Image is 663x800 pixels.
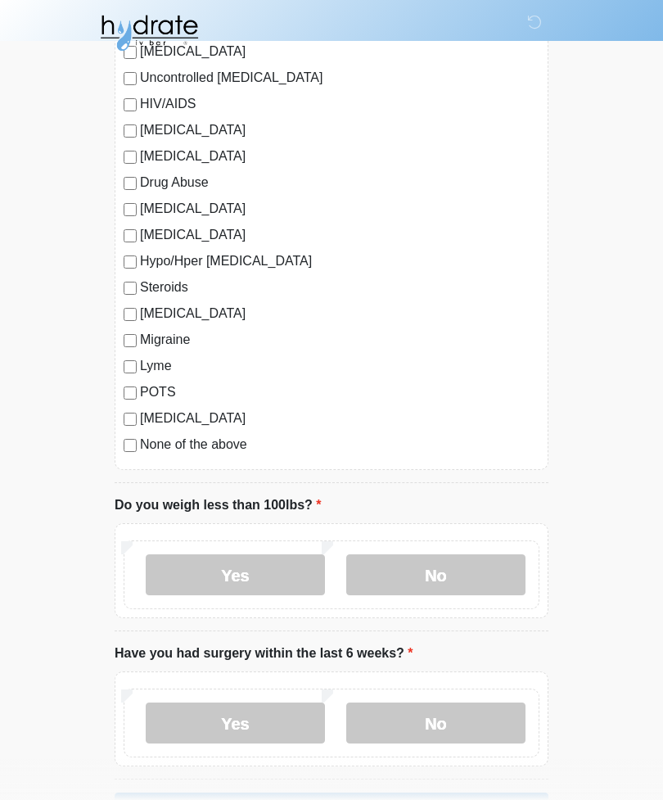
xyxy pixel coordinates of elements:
label: No [346,703,525,744]
label: No [346,554,525,595]
label: [MEDICAL_DATA] [140,120,539,140]
label: Hypo/Hper [MEDICAL_DATA] [140,251,539,271]
input: HIV/AIDS [124,98,137,111]
input: Migraine [124,334,137,347]
label: [MEDICAL_DATA] [140,409,539,428]
label: POTS [140,382,539,402]
label: Do you weigh less than 100lbs? [115,495,322,515]
input: [MEDICAL_DATA] [124,124,137,138]
input: [MEDICAL_DATA] [124,413,137,426]
input: [MEDICAL_DATA] [124,229,137,242]
input: Uncontrolled [MEDICAL_DATA] [124,72,137,85]
label: HIV/AIDS [140,94,539,114]
label: Yes [146,554,325,595]
input: [MEDICAL_DATA] [124,203,137,216]
label: Migraine [140,330,539,350]
input: Drug Abuse [124,177,137,190]
label: [MEDICAL_DATA] [140,147,539,166]
label: Steroids [140,278,539,297]
label: [MEDICAL_DATA] [140,199,539,219]
label: [MEDICAL_DATA] [140,225,539,245]
input: Steroids [124,282,137,295]
label: Yes [146,703,325,744]
label: Have you had surgery within the last 6 weeks? [115,644,413,663]
input: [MEDICAL_DATA] [124,151,137,164]
label: [MEDICAL_DATA] [140,304,539,323]
label: Uncontrolled [MEDICAL_DATA] [140,68,539,88]
label: Lyme [140,356,539,376]
input: Lyme [124,360,137,373]
label: None of the above [140,435,539,454]
input: None of the above [124,439,137,452]
input: Hypo/Hper [MEDICAL_DATA] [124,255,137,269]
img: Hydrate IV Bar - Fort Collins Logo [98,12,200,53]
input: [MEDICAL_DATA] [124,308,137,321]
input: POTS [124,386,137,400]
label: Drug Abuse [140,173,539,192]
